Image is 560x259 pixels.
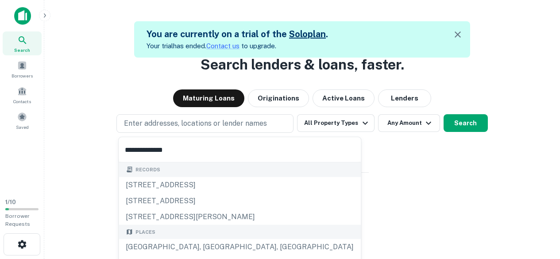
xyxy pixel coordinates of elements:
span: Borrowers [12,72,33,79]
button: Originations [248,89,309,107]
a: Saved [3,108,42,132]
img: capitalize-icon.png [14,7,31,25]
span: 1 / 10 [5,199,16,205]
span: Search [14,46,30,54]
button: Maturing Loans [173,89,244,107]
p: Your trial has ended. to upgrade. [147,41,328,51]
span: Saved [16,124,29,131]
div: [STREET_ADDRESS] [119,193,361,209]
h3: Search lenders & loans, faster. [201,54,404,75]
iframe: Chat Widget [516,188,560,231]
span: Places [135,228,155,236]
span: Records [135,166,160,174]
button: Any Amount [378,114,440,132]
h5: You are currently on a trial of the . [147,27,328,41]
button: Search [444,114,488,132]
div: [GEOGRAPHIC_DATA], [GEOGRAPHIC_DATA], [GEOGRAPHIC_DATA] [119,239,361,255]
a: Search [3,31,42,55]
div: [STREET_ADDRESS] [119,177,361,193]
span: Borrower Requests [5,213,30,227]
a: Contact us [206,42,239,50]
button: Active Loans [313,89,375,107]
span: Contacts [13,98,31,105]
button: Lenders [378,89,431,107]
a: Soloplan [289,29,326,39]
button: Enter addresses, locations or lender names [116,114,294,133]
div: [STREET_ADDRESS][PERSON_NAME] [119,209,361,224]
button: All Property Types [297,114,374,132]
a: Borrowers [3,57,42,81]
a: Contacts [3,83,42,107]
p: Enter addresses, locations or lender names [124,118,267,129]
